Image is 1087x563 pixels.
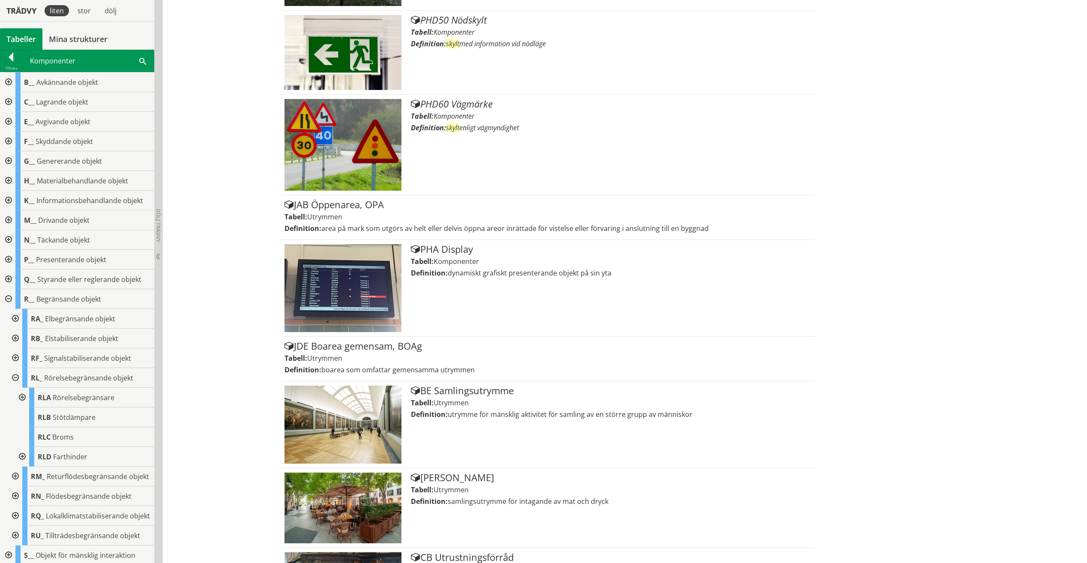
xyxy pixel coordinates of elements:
span: Informationsbehandlande objekt [36,196,143,205]
span: RLD [38,452,51,461]
span: boarea som omfattar gemensamma utrymmen [321,365,475,374]
label: Definition: [284,365,321,374]
span: Returflödesbegränsande objekt [47,472,149,481]
span: Lokalklimatstabiliserande objekt [46,511,150,521]
span: area på mark som utgörs av helt eller delvis öppna areor inrättade för vistelse eller förvaring i... [321,224,709,233]
span: RQ_ [31,511,44,521]
div: BE Samlingsutrymme [411,386,811,396]
label: Definition: [411,123,446,132]
span: Genererande objekt [37,156,102,166]
span: Lagrande objekt [36,97,88,107]
span: Tillträdesbegränsande objekt [45,531,140,540]
label: Tabell: [411,398,434,407]
span: K__ [24,196,35,205]
label: Tabell: [411,257,434,266]
label: Definition: [411,497,448,506]
span: Komponenter [434,27,474,37]
div: stor [72,5,96,16]
span: Materialbehandlande objekt [37,176,128,186]
span: Presenterande objekt [36,255,106,264]
img: Tabell [284,15,401,90]
span: RU_ [31,531,44,540]
label: Tabell: [411,485,434,494]
span: Drivande objekt [38,216,90,225]
label: Tabell: [411,27,434,37]
span: H__ [24,176,35,186]
div: Trädvy [2,6,41,15]
span: Avkännande objekt [36,78,98,87]
div: CB Utrustningsförråd [411,552,811,563]
div: JDE Boarea gemensam, BOAg [284,341,811,351]
span: Rörelsebegränsare [53,393,114,402]
span: Farthinder [53,452,87,461]
span: Q__ [24,275,36,284]
img: Tabell [284,473,401,543]
label: Definition: [411,410,448,419]
span: N__ [24,235,36,245]
span: Dölj trädvy [155,209,162,242]
span: Flödesbegränsande objekt [46,491,132,501]
label: Definition: [284,224,321,233]
span: RB_ [31,334,43,343]
span: S__ [24,551,34,560]
span: Utrymmen [307,212,342,222]
span: skylt [446,39,459,48]
span: RA_ [31,314,43,323]
span: Signalstabiliserande objekt [44,353,131,363]
span: Stötdämpare [53,413,96,422]
span: Avgivande objekt [36,117,90,126]
img: Tabell [284,244,401,332]
span: RLB [38,413,51,422]
span: Rörelsebegränsande objekt [44,373,133,383]
span: Elbegränsande objekt [45,314,115,323]
div: Tillbaka [0,65,22,72]
a: Mina strukturer [42,28,114,50]
span: RN_ [31,491,44,501]
span: RL_ [31,373,42,383]
span: Komponenter [434,111,474,121]
span: Begränsande objekt [36,294,101,304]
span: Skyddande objekt [36,137,93,146]
span: skylt [446,123,459,132]
div: liten [45,5,69,16]
img: Tabell [284,99,401,191]
span: B__ [24,78,35,87]
label: Tabell: [411,111,434,121]
label: Definition: [411,268,448,278]
span: RLC [38,432,51,442]
span: F__ [24,137,34,146]
img: Tabell [284,386,401,464]
span: G__ [24,156,35,166]
div: PHD60 Vägmärke [411,99,811,109]
div: Komponenter [22,50,154,72]
span: Täckande objekt [37,235,90,245]
span: C__ [24,97,34,107]
span: Utrymmen [434,398,469,407]
label: Tabell: [284,212,307,222]
div: PHD50 Nödskylt [411,15,811,25]
label: Definition: [411,39,446,48]
span: RF_ [31,353,42,363]
div: PHA Display [411,244,811,255]
span: E__ [24,117,34,126]
div: [PERSON_NAME] [411,473,811,483]
div: dölj [99,5,122,16]
span: Styrande eller reglerande objekt [37,275,141,284]
span: Utrymmen [434,485,469,494]
span: utrymme för mänsklig aktivitet för samling av en större grupp av människor [448,410,692,419]
span: Objekt för mänsklig interaktion [36,551,135,560]
span: RM_ [31,472,45,481]
span: Komponenter [434,257,479,266]
span: Sök i tabellen [139,56,146,65]
span: Utrymmen [307,353,342,363]
span: P__ [24,255,34,264]
span: M__ [24,216,36,225]
span: R__ [24,294,35,304]
div: JAB Öppenarea, OPA [284,200,811,210]
span: samlingsutrymme för intagande av mat och dryck [448,497,608,506]
span: med information vid nödläge [446,39,546,48]
span: dynamiskt grafiskt presenterande objekt på sin yta [448,268,611,278]
span: Broms [52,432,74,442]
label: Tabell: [284,353,307,363]
span: Elstabiliserande objekt [45,334,118,343]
